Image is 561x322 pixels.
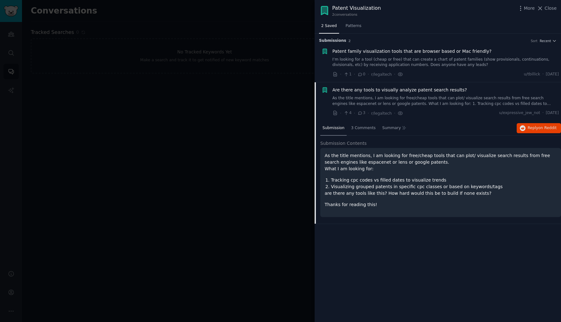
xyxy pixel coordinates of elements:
span: Reply [528,125,557,131]
span: · [394,71,395,78]
span: u/tbillick [524,72,540,77]
div: 2 conversation s [332,12,381,17]
span: Submission [322,125,344,131]
a: Patterns [344,21,364,34]
div: Sort [531,39,538,43]
div: Patent Visualization [332,4,381,12]
span: · [354,71,355,78]
button: Replyon Reddit [517,123,561,133]
span: Close [545,5,557,12]
span: 0 [357,72,365,77]
span: Submission s [319,38,346,44]
a: I’m looking for a tool (cheap or free) that can create a chart of patent families (show provision... [333,57,559,68]
a: Are there any tools to visually analyze patent search results? [333,87,467,93]
span: · [354,110,355,117]
span: 3 Comments [351,125,376,131]
li: Visualizing grouped patents in specific cpc classes or based on keywords/tags [331,183,557,190]
a: As the title mentions, I am looking for free/cheap tools that can plot/ visualize search results ... [333,96,559,106]
a: 2 Saved [319,21,339,34]
span: [DATE] [546,72,559,77]
span: Submission Contents [320,140,367,147]
span: 2 Saved [321,23,337,29]
span: r/legaltech [371,72,392,77]
a: Patent family visualization tools that are browser based or Mac friendly? [333,48,492,55]
span: Summary [382,125,401,131]
button: More [517,5,535,12]
span: 4 [344,110,351,116]
button: Close [537,5,557,12]
span: · [368,110,369,117]
li: Tracking cpc codes vs filled dates to visualize trends [331,177,557,183]
span: 2 [349,39,351,43]
p: are there any tools like this? How hard would this be to build If none exists? [325,190,557,197]
span: 3 [357,110,365,116]
span: · [340,71,341,78]
p: Thanks for reading this! [325,201,557,208]
p: As the title mentions, I am looking for free/cheap tools that can plot/ visualize search results ... [325,152,557,172]
span: r/legaltech [371,111,392,116]
span: · [542,72,544,77]
span: More [524,5,535,12]
span: · [394,110,395,117]
span: Patterns [346,23,361,29]
span: 1 [344,72,351,77]
span: · [542,110,544,116]
span: [DATE] [546,110,559,116]
span: Recent [540,39,551,43]
button: Recent [540,39,557,43]
span: · [340,110,341,117]
span: · [368,71,369,78]
span: on Reddit [538,126,557,130]
span: u/expressive_jew_not [499,110,540,116]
